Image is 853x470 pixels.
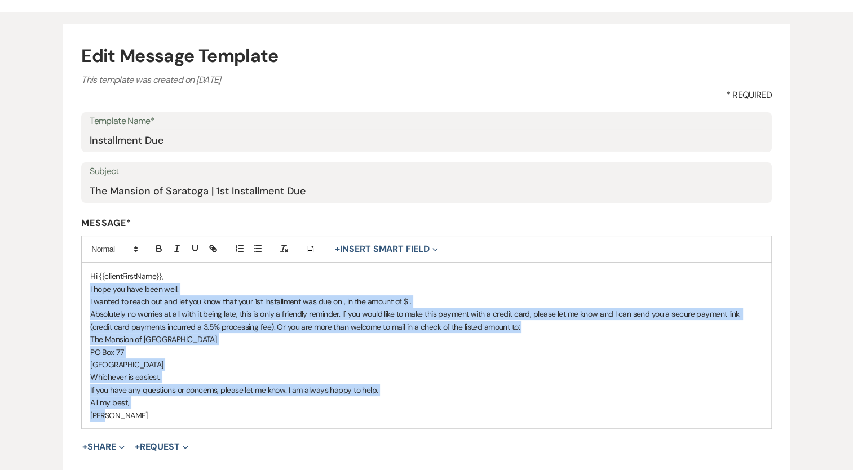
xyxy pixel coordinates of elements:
[90,333,763,345] p: The Mansion of [GEOGRAPHIC_DATA]
[82,442,87,451] span: +
[90,308,763,333] p: Absolutely no worries at all with it being late, this is only a friendly reminder. If you would l...
[90,113,763,130] label: Template Name*
[331,242,441,256] button: Insert Smart Field
[82,442,125,451] button: Share
[90,270,763,282] p: Hi {{clientFirstName}},
[90,358,763,371] p: [GEOGRAPHIC_DATA]
[90,346,763,358] p: PO Box 77
[90,409,763,422] p: [PERSON_NAME]
[90,163,763,180] label: Subject
[90,283,763,295] p: I hope you have been well.
[726,88,772,102] span: * Required
[135,442,188,451] button: Request
[90,384,763,396] p: If you have any questions or concerns, please let me know. I am always happy to help.
[90,396,763,409] p: All my best,
[90,371,763,383] p: Whichever is easiest.
[81,42,772,69] h4: Edit Message Template
[135,442,140,451] span: +
[81,217,772,229] label: Message*
[335,245,340,254] span: +
[81,73,772,87] p: This template was created on [DATE]
[90,295,763,308] p: I wanted to reach out and let you know that your 1st Installment was due on , in the amount of $ .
